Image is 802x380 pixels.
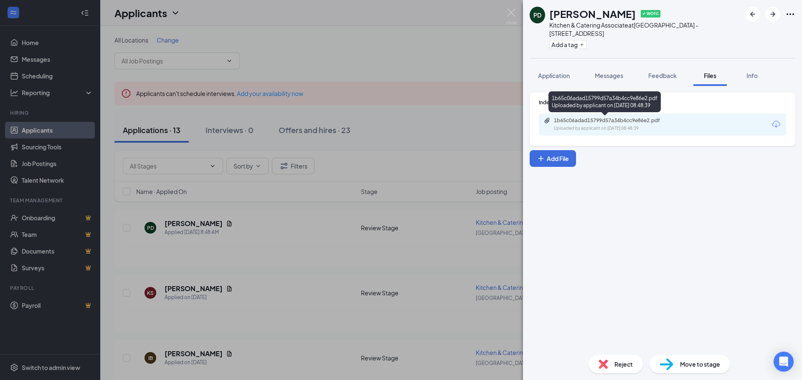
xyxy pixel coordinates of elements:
[549,21,741,38] div: Kitchen & Catering Associate at [GEOGRAPHIC_DATA] - [STREET_ADDRESS]
[746,72,758,79] span: Info
[537,154,545,163] svg: Plus
[641,10,660,18] span: ✔ WOTC
[579,42,584,47] svg: Plus
[554,125,679,132] div: Uploaded by applicant on [DATE] 08:48:39
[548,91,661,112] div: 1b65c06adad15799d57a34b4cc9e86e2.pdf Uploaded by applicant on [DATE] 08:48:39
[533,11,541,19] div: PD
[768,9,778,19] svg: ArrowRight
[530,150,576,167] button: Add FilePlus
[748,9,758,19] svg: ArrowLeftNew
[745,7,760,22] button: ArrowLeftNew
[595,72,623,79] span: Messages
[539,99,786,106] div: Indeed Resume
[648,72,677,79] span: Feedback
[554,117,671,124] div: 1b65c06adad15799d57a34b4cc9e86e2.pdf
[774,352,794,372] div: Open Intercom Messenger
[549,7,636,21] h1: [PERSON_NAME]
[544,117,679,132] a: Paperclip1b65c06adad15799d57a34b4cc9e86e2.pdfUploaded by applicant on [DATE] 08:48:39
[544,117,551,124] svg: Paperclip
[549,40,586,49] button: PlusAdd a tag
[680,360,720,369] span: Move to stage
[538,72,570,79] span: Application
[785,9,795,19] svg: Ellipses
[614,360,633,369] span: Reject
[771,119,781,129] svg: Download
[704,72,716,79] span: Files
[765,7,780,22] button: ArrowRight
